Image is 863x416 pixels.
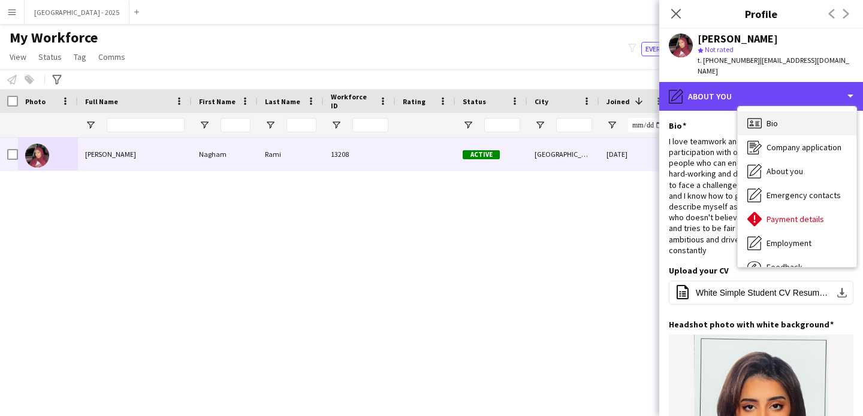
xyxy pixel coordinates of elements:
button: White Simple Student CV Resume.pdf.pdf [669,281,853,305]
input: City Filter Input [556,118,592,132]
div: Company application [738,135,856,159]
button: Open Filter Menu [331,120,342,130]
img: Nagham Rami [25,144,49,168]
span: Company application [767,142,841,153]
span: Full Name [85,97,118,106]
span: Emergency contacts [767,190,841,201]
span: My Workforce [10,29,98,47]
div: Rami [258,138,324,171]
div: Feedback [738,255,856,279]
span: Employment [767,238,811,248]
div: I love teamwork and the spirit of cooperation and participation with others. I am also one of the... [669,136,853,256]
div: [PERSON_NAME] [698,34,778,44]
h3: Bio [669,120,686,131]
span: Active [463,150,500,159]
input: Status Filter Input [484,118,520,132]
div: Bio [738,111,856,135]
span: Tag [74,51,86,62]
span: White Simple Student CV Resume.pdf.pdf [696,288,831,297]
span: Joined [606,97,630,106]
span: Status [38,51,62,62]
div: [DATE] [599,138,671,171]
span: Rating [403,97,426,106]
div: Nagham [192,138,258,171]
button: Open Filter Menu [265,120,276,130]
button: Open Filter Menu [535,120,545,130]
span: City [535,97,548,106]
button: Everyone12,836 [641,42,705,56]
a: Tag [69,49,91,65]
button: Open Filter Menu [85,120,96,130]
span: Last Name [265,97,300,106]
button: [GEOGRAPHIC_DATA] - 2025 [25,1,129,24]
a: Status [34,49,67,65]
h3: Upload your CV [669,265,729,276]
span: About you [767,166,803,177]
span: View [10,51,26,62]
span: | [EMAIL_ADDRESS][DOMAIN_NAME] [698,56,849,75]
input: Last Name Filter Input [286,118,316,132]
span: Not rated [705,45,734,54]
a: Comms [93,49,130,65]
span: Feedback [767,262,802,272]
span: Photo [25,97,46,106]
input: First Name Filter Input [221,118,251,132]
button: Open Filter Menu [199,120,210,130]
div: About you [659,82,863,111]
input: Full Name Filter Input [107,118,185,132]
div: [GEOGRAPHIC_DATA] [527,138,599,171]
h3: Profile [659,6,863,22]
button: Open Filter Menu [463,120,473,130]
div: 13208 [324,138,396,171]
span: Payment details [767,214,824,224]
app-action-btn: Advanced filters [50,72,64,87]
span: t. [PHONE_NUMBER] [698,56,760,65]
span: [PERSON_NAME] [85,150,136,159]
div: Employment [738,231,856,255]
span: Workforce ID [331,92,374,110]
div: About you [738,159,856,183]
span: First Name [199,97,236,106]
a: View [5,49,31,65]
h3: Headshot photo with white background [669,319,834,330]
span: Comms [98,51,125,62]
button: Open Filter Menu [606,120,617,130]
div: Payment details [738,207,856,231]
input: Workforce ID Filter Input [352,118,388,132]
span: Bio [767,118,778,129]
span: Status [463,97,486,106]
div: Emergency contacts [738,183,856,207]
input: Joined Filter Input [628,118,664,132]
